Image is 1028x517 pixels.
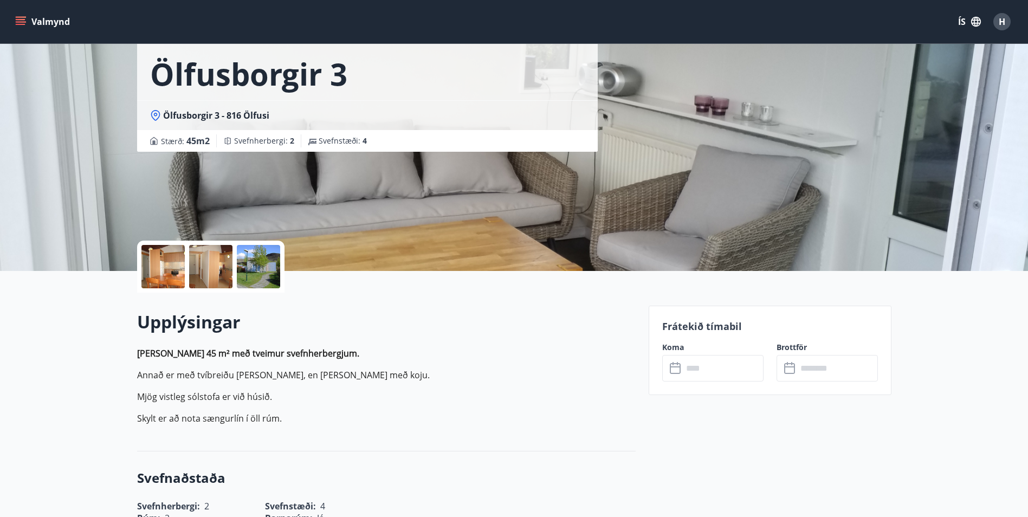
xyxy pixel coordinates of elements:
[161,134,210,147] span: Stærð :
[662,319,878,333] p: Frátekið tímabil
[137,390,636,403] p: Mjög vistleg sólstofa er við húsið.
[662,342,764,353] label: Koma
[952,12,987,31] button: ÍS
[13,12,74,31] button: menu
[137,347,359,359] strong: [PERSON_NAME] 45 m² með tveimur svefn­her­bergjum.
[137,369,636,382] p: Annað er með tví­breiðu [PERSON_NAME], en [PERSON_NAME] með koju.
[150,53,347,94] h1: Ölfusborgir 3
[137,412,636,425] p: Skylt er að nota sængurlín í öll rúm.
[234,135,294,146] span: Svefnherbergi :
[319,135,367,146] span: Svefnstæði :
[163,109,269,121] span: Ölfusborgir 3 - 816 Ölfusi
[186,135,210,147] span: 45 m2
[137,310,636,334] h2: Upplýsingar
[137,469,636,487] h3: Svefnaðstaða
[290,135,294,146] span: 2
[363,135,367,146] span: 4
[989,9,1015,35] button: H
[777,342,878,353] label: Brottför
[999,16,1005,28] span: H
